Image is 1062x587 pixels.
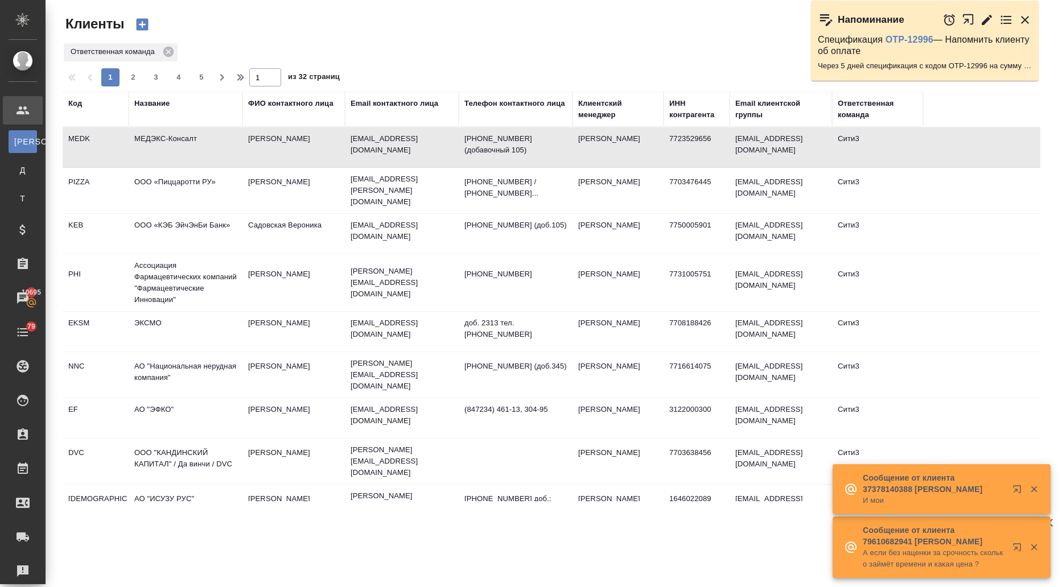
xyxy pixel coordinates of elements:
span: 10695 [15,287,48,298]
td: АО "ЭФКО" [129,398,242,438]
td: 7750005901 [664,214,730,254]
td: ООО «КЭБ ЭйчЭнБи Банк» [129,214,242,254]
p: И мои [863,495,1005,506]
button: Создать [129,15,156,34]
td: [PERSON_NAME] [242,312,345,352]
p: доб. 2313 тел. [PHONE_NUMBER] [464,317,567,340]
td: [EMAIL_ADDRESS][DOMAIN_NAME] [730,312,832,352]
p: [EMAIL_ADDRESS][DOMAIN_NAME] [351,404,453,427]
div: ФИО контактного лица [248,98,334,109]
span: Т [14,193,31,204]
td: Ассоциация Фармацевтических компаний "Фармацевтические Инновации" [129,254,242,311]
td: 7731005751 [664,263,730,303]
td: [PERSON_NAME] [242,171,345,210]
div: Название [134,98,170,109]
td: [PERSON_NAME] [573,355,664,395]
p: [PHONE_NUMBER] (доб.105) [464,220,567,231]
td: ЭКСМО [129,312,242,352]
td: [EMAIL_ADDRESS][DOMAIN_NAME] [730,127,832,167]
td: PHI [63,263,129,303]
td: АО "ИСУЗУ РУС" [129,487,242,527]
button: Отложить [942,13,956,27]
p: [PHONE_NUMBER] доб.: 5514 [464,493,567,516]
td: [EMAIL_ADDRESS][DOMAIN_NAME] [730,487,832,527]
td: МЕДЭКС-Консалт [129,127,242,167]
a: [PERSON_NAME] [9,130,37,153]
div: Код [68,98,82,109]
p: [PERSON_NAME][EMAIL_ADDRESS][DOMAIN_NAME] [351,358,453,392]
td: [EMAIL_ADDRESS][DOMAIN_NAME] [730,441,832,481]
p: Сообщение от клиента 37378140388 [PERSON_NAME] [863,472,1005,495]
td: KEB [63,214,129,254]
td: Садовская Вероника [242,214,345,254]
button: Открыть в новой вкладке [1006,478,1033,505]
div: Ответственная команда [838,98,917,121]
p: [PHONE_NUMBER] / [PHONE_NUMBER]... [464,176,567,199]
p: (847234) 461-13, 304-95 [464,404,567,415]
td: MEDK [63,127,129,167]
button: Перейти в todo [999,13,1013,27]
td: EF [63,398,129,438]
div: Email клиентской группы [735,98,826,121]
td: [PERSON_NAME] [573,171,664,210]
td: [EMAIL_ADDRESS][DOMAIN_NAME] [730,398,832,438]
p: [EMAIL_ADDRESS][DOMAIN_NAME] [351,133,453,156]
td: 1646022089 [664,487,730,527]
td: Сити3 [832,487,923,527]
a: Д [9,159,37,181]
td: [PERSON_NAME] [573,487,664,527]
td: DVC [63,441,129,481]
div: ИНН контрагента [669,98,724,121]
span: Клиенты [63,15,124,33]
p: [PERSON_NAME][EMAIL_ADDRESS][DOMAIN_NAME] [351,266,453,300]
a: 10695 [3,284,43,312]
div: Клиентский менеджер [578,98,658,121]
p: [PHONE_NUMBER] (добавочный 105) [464,133,567,156]
td: PIZZA [63,171,129,210]
a: OTP-12996 [886,35,933,44]
button: Открыть в новой вкладке [962,7,975,32]
p: Напоминание [838,14,904,26]
td: NNC [63,355,129,395]
p: Спецификация — Напомнить клиенту об оплате [818,34,1032,57]
td: [EMAIL_ADDRESS][DOMAIN_NAME] [730,214,832,254]
p: [EMAIL_ADDRESS][DOMAIN_NAME] [351,220,453,242]
td: ООО "КАНДИНСКИЙ КАПИТАЛ" / Да винчи / DVC [129,441,242,481]
td: [PERSON_NAME] [573,312,664,352]
td: Сити3 [832,312,923,352]
td: [PERSON_NAME] [242,127,345,167]
p: [PHONE_NUMBER] [464,268,567,280]
td: [PERSON_NAME] [242,487,345,527]
button: 3 [147,68,165,86]
span: [PERSON_NAME] [14,136,31,147]
button: 5 [192,68,211,86]
td: [PERSON_NAME] [573,127,664,167]
td: 7703476445 [664,171,730,210]
span: 3 [147,72,165,83]
td: Сити3 [832,263,923,303]
td: Сити3 [832,355,923,395]
p: Сообщение от клиента 79610682941 [PERSON_NAME] [863,524,1005,547]
button: Закрыть [1018,13,1032,27]
td: АО "Национальная нерудная компания" [129,355,242,395]
td: [PERSON_NAME] [242,441,345,481]
p: [EMAIL_ADDRESS][DOMAIN_NAME] [351,317,453,340]
td: Сити3 [832,127,923,167]
span: 79 [20,321,42,332]
td: Сити3 [832,214,923,254]
td: [EMAIL_ADDRESS][DOMAIN_NAME] [730,355,832,395]
td: EKSM [63,312,129,352]
td: Сити3 [832,398,923,438]
td: ООО «Пиццаротти РУ» [129,171,242,210]
p: [PHONE_NUMBER] (доб.345) [464,361,567,372]
td: 7723529656 [664,127,730,167]
p: Через 5 дней спецификация с кодом OTP-12996 на сумму 7940.98 RUB будет просрочена [818,60,1032,72]
td: [PERSON_NAME] [573,441,664,481]
span: 5 [192,72,211,83]
td: [PERSON_NAME] [242,398,345,438]
span: из 32 страниц [288,70,340,86]
td: 7703638456 [664,441,730,481]
td: [PERSON_NAME] [573,398,664,438]
td: [EMAIL_ADDRESS][DOMAIN_NAME] [730,171,832,210]
button: 4 [170,68,188,86]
